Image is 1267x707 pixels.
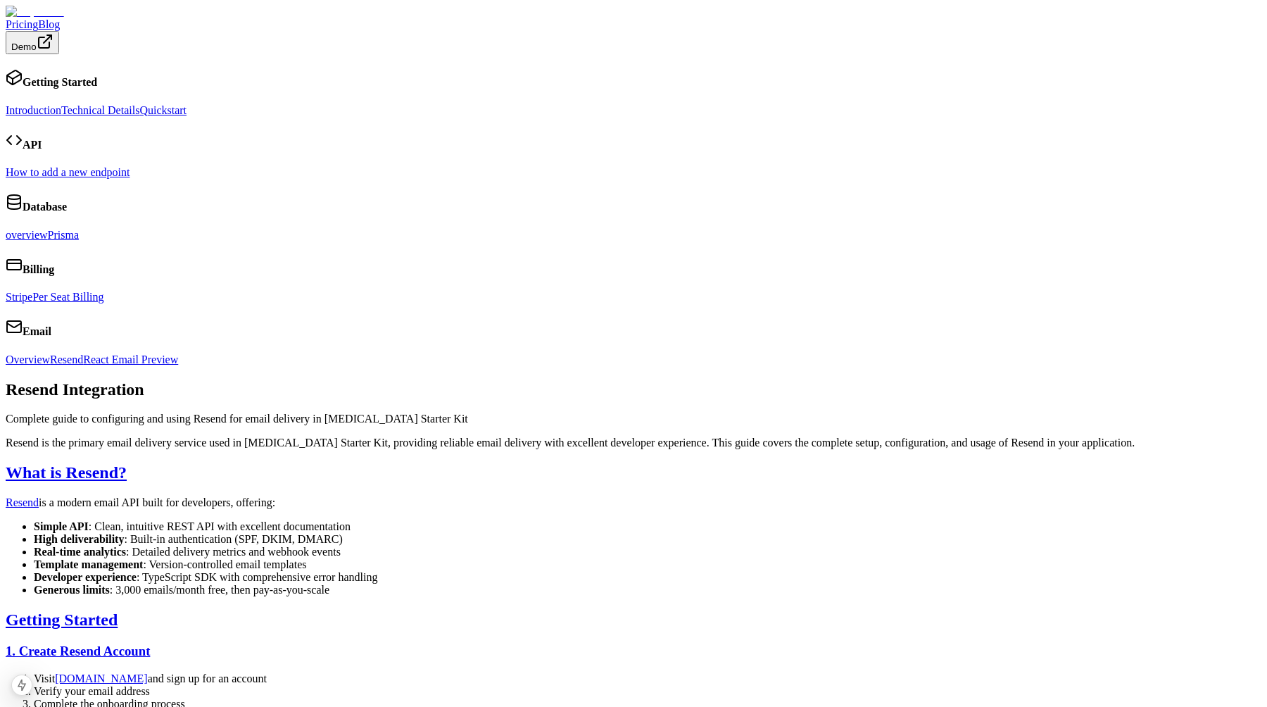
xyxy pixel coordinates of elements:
[6,69,1261,89] h4: Getting Started
[6,229,48,241] a: overview
[6,256,1261,276] h4: Billing
[34,571,1261,584] li: : TypeScript SDK with comprehensive error handling
[6,6,1261,18] a: Dopamine
[48,229,79,241] a: Prisma
[6,496,1261,509] p: is a modern email API built for developers, offering:
[6,291,32,303] a: Stripe
[34,685,1261,698] li: Verify your email address
[34,546,1261,558] li: : Detailed delivery metrics and webhook events
[61,104,139,116] a: Technical Details
[6,437,1261,449] p: Resend is the primary email delivery service used in [MEDICAL_DATA] Starter Kit, providing reliab...
[6,413,1261,425] p: Complete guide to configuring and using Resend for email delivery in [MEDICAL_DATA] Starter Kit
[6,132,1261,151] h4: API
[34,584,110,596] strong: Generous limits
[6,644,150,658] a: 1. Create Resend Account
[6,31,59,54] button: Demo
[34,533,124,545] strong: High deliverability
[6,611,118,629] a: Getting Started
[38,18,60,30] a: Blog
[6,496,39,508] a: Resend
[6,104,61,116] a: Introduction
[6,40,59,52] a: Demo
[6,353,50,365] a: Overview
[34,672,1261,685] li: Visit and sign up for an account
[55,672,148,684] a: [DOMAIN_NAME]
[6,318,1261,338] h4: Email
[6,463,127,482] a: What is Resend?
[6,380,1261,399] h1: Resend Integration
[34,546,126,558] strong: Real-time analytics
[34,520,1261,533] li: : Clean, intuitive REST API with excellent documentation
[34,558,1261,571] li: : Version-controlled email templates
[34,520,89,532] strong: Simple API
[50,353,83,365] a: Resend
[83,353,178,365] a: React Email Preview
[34,533,1261,546] li: : Built-in authentication (SPF, DKIM, DMARC)
[6,6,64,18] img: Dopamine
[34,584,1261,596] li: : 3,000 emails/month free, then pay-as-you-scale
[34,571,137,583] strong: Developer experience
[6,18,38,30] a: Pricing
[34,558,143,570] strong: Template management
[139,104,187,116] a: Quickstart
[32,291,103,303] a: Per Seat Billing
[6,166,130,178] a: How to add a new endpoint
[6,194,1261,213] h4: Database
